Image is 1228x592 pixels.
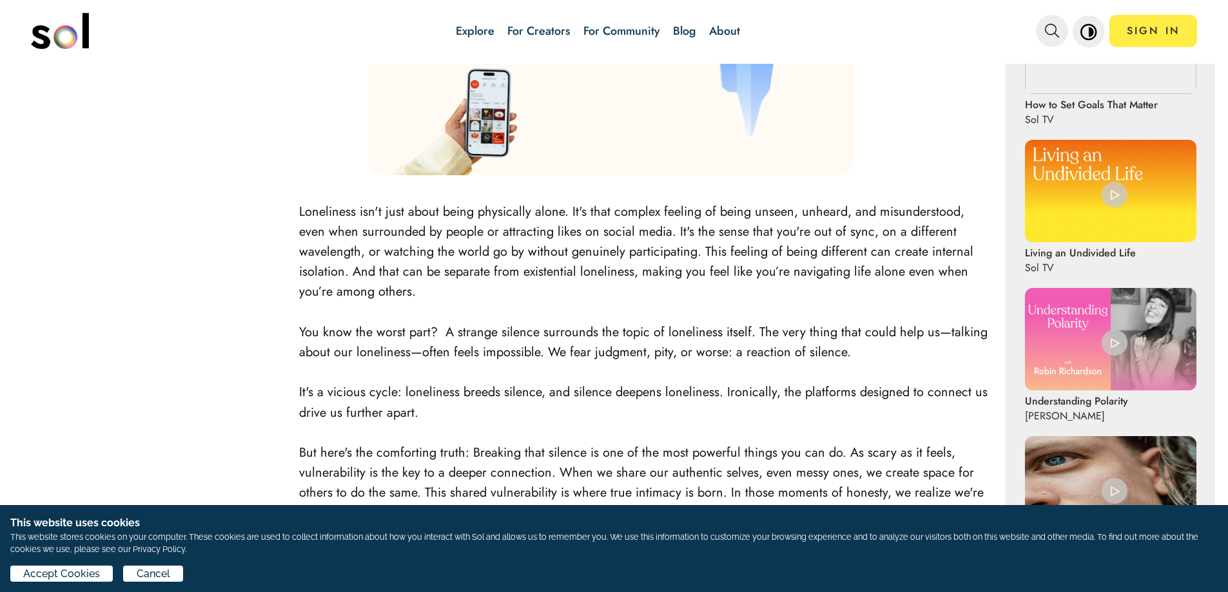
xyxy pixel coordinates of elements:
[1102,182,1127,207] img: play
[1025,140,1196,242] img: Living an Undivided Life
[1025,260,1136,275] p: Sol TV
[123,566,182,582] button: Cancel
[299,202,973,301] span: Loneliness isn't just about being physically alone. It's that complex feeling of being unseen, un...
[10,566,113,582] button: Accept Cookies
[10,515,1218,531] h1: This website uses cookies
[299,323,988,361] span: You know the worst part? A strange silence surrounds the topic of loneliness itself. The very thi...
[583,23,660,39] a: For Community
[1025,97,1158,112] p: How to Set Goals That Matter
[507,23,570,39] a: For Creators
[137,566,170,582] span: Cancel
[299,443,984,522] span: But here's the comforting truth: Breaking that silence is one of the most powerful things you can...
[1025,436,1196,539] img: St. Finnikin
[1025,288,1196,390] img: Understanding Polarity
[10,531,1218,555] p: This website stores cookies on your computer. These cookies are used to collect information about...
[1025,245,1136,260] p: Living an Undivided Life
[31,13,89,49] img: logo
[1102,330,1127,356] img: play
[31,8,1198,53] nav: main navigation
[709,23,740,39] a: About
[1025,112,1151,127] p: Sol TV
[23,566,100,582] span: Accept Cookies
[299,383,988,421] span: It's a vicious cycle: loneliness breeds silence, and silence deepens loneliness. Ironically, the ...
[1109,15,1197,47] a: SIGN IN
[1102,478,1127,504] img: play
[673,23,696,39] a: Blog
[1025,408,1128,423] p: [PERSON_NAME]
[456,23,494,39] a: Explore
[1025,394,1128,408] p: Understanding Polarity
